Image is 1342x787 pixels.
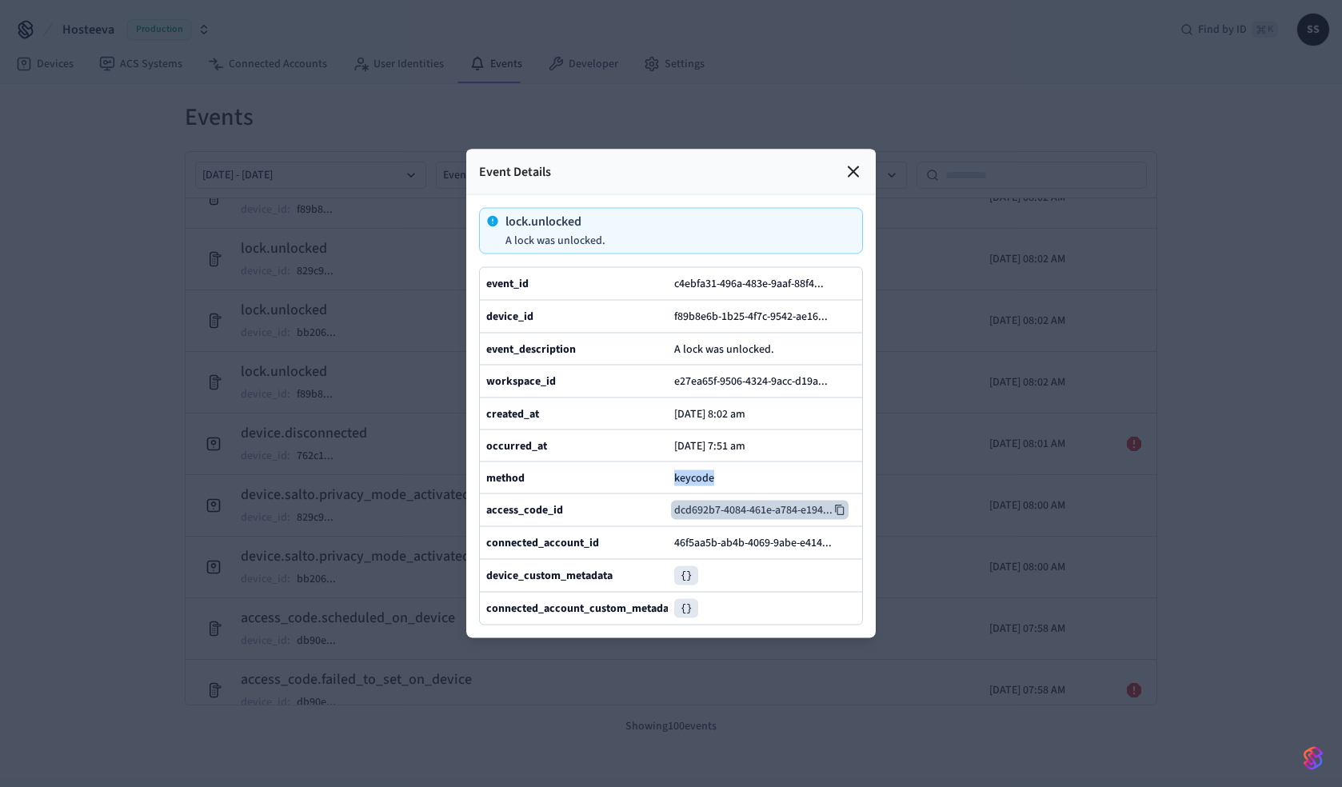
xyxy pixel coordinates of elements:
p: [DATE] 8:02 am [674,407,745,420]
b: workspace_id [486,374,556,390]
button: f89b8e6b-1b25-4f7c-9542-ae16... [671,307,844,326]
b: device_custom_metadata [486,568,613,584]
button: e27ea65f-9506-4324-9acc-d19a... [671,372,844,391]
p: A lock was unlocked. [505,234,605,247]
button: 46f5aa5b-ab4b-4069-9abe-e414... [671,533,848,553]
button: dcd692b7-4084-461e-a784-e194... [671,501,849,520]
b: access_code_id [486,502,563,518]
b: event_id [486,276,529,292]
b: occurred_at [486,437,547,453]
span: A lock was unlocked. [674,341,774,357]
p: lock.unlocked [505,215,605,228]
b: created_at [486,405,539,421]
b: event_description [486,341,576,357]
pre: {} [674,599,698,618]
b: connected_account_custom_metadata [486,601,678,617]
button: c4ebfa31-496a-483e-9aaf-88f4... [671,274,840,294]
b: method [486,469,525,485]
b: device_id [486,309,533,325]
p: Event Details [479,162,551,182]
p: [DATE] 7:51 am [674,439,745,452]
b: connected_account_id [486,535,599,551]
span: keycode [674,469,714,485]
pre: {} [674,566,698,585]
img: SeamLogoGradient.69752ec5.svg [1304,745,1323,771]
